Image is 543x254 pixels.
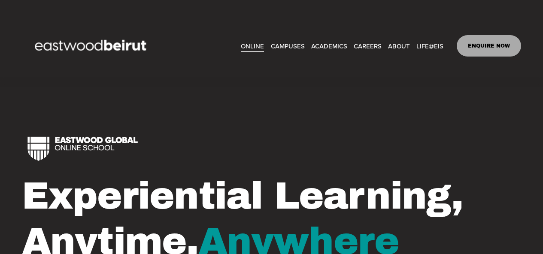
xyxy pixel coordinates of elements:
a: folder dropdown [416,39,443,52]
a: ENQUIRE NOW [457,35,522,57]
span: CAMPUSES [271,40,305,52]
a: ONLINE [241,39,264,52]
a: folder dropdown [388,39,410,52]
img: EastwoodIS Global Site [22,24,162,68]
span: LIFE@EIS [416,40,443,52]
a: CAREERS [354,39,382,52]
span: ABOUT [388,40,410,52]
span: ACADEMICS [311,40,347,52]
a: folder dropdown [271,39,305,52]
a: folder dropdown [311,39,347,52]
